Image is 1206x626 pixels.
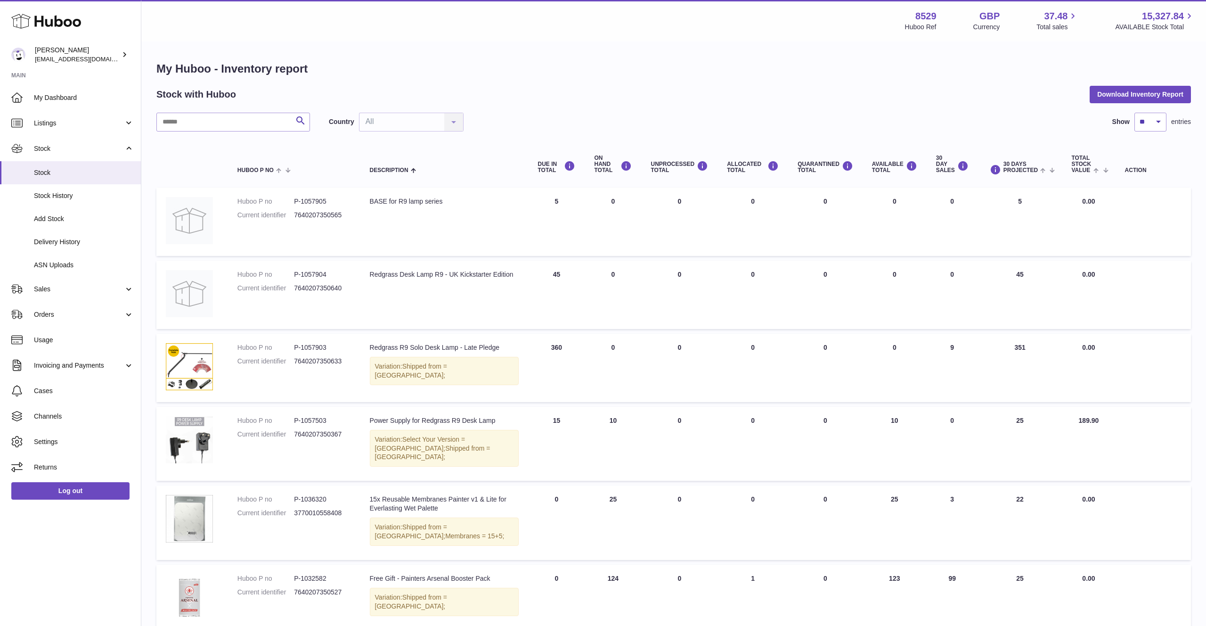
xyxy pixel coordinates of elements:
div: QUARANTINED Total [798,161,853,173]
dt: Current identifier [237,430,294,439]
dt: Huboo P no [237,270,294,279]
td: 360 [528,334,585,402]
div: AVAILABLE Total [872,161,917,173]
span: 0.00 [1082,271,1095,278]
div: DUE IN TOTAL [538,161,575,173]
a: 15,327.84 AVAILABLE Stock Total [1115,10,1195,32]
span: Settings [34,437,134,446]
dt: Current identifier [237,357,294,366]
span: Invoicing and Payments [34,361,124,370]
span: 15,327.84 [1142,10,1184,23]
dd: P-1057503 [294,416,350,425]
td: 0 [863,188,927,256]
td: 25 [978,407,1062,481]
td: 10 [863,407,927,481]
span: entries [1171,117,1191,126]
a: 37.48 Total sales [1036,10,1078,32]
span: Shipped from = [GEOGRAPHIC_DATA]; [375,362,447,379]
td: 0 [641,486,717,560]
span: Description [370,167,408,173]
span: 0 [823,271,827,278]
img: admin@redgrass.ch [11,48,25,62]
div: Free Gift - Painters Arsenal Booster Pack [370,574,519,583]
span: 0 [823,344,827,351]
span: [EMAIL_ADDRESS][DOMAIN_NAME] [35,55,139,63]
img: product image [166,197,213,244]
span: Shipped from = [GEOGRAPHIC_DATA]; [375,523,447,540]
span: 189.90 [1079,417,1099,424]
img: product image [166,574,213,621]
td: 0 [585,188,641,256]
td: 0 [528,486,585,560]
span: Listings [34,119,124,128]
dd: 3770010558408 [294,509,350,518]
label: Country [329,117,354,126]
div: [PERSON_NAME] [35,46,120,64]
dd: 7640207350565 [294,211,350,220]
span: Returns [34,463,134,472]
div: Variation: [370,518,519,546]
td: 0 [863,261,927,329]
div: ON HAND Total [594,155,632,174]
span: 30 DAYS PROJECTED [1003,161,1038,173]
td: 0 [863,334,927,402]
img: product image [166,270,213,317]
div: Huboo Ref [905,23,937,32]
h1: My Huboo - Inventory report [156,61,1191,76]
strong: GBP [979,10,1000,23]
div: ALLOCATED Total [727,161,779,173]
dd: P-1032582 [294,574,350,583]
span: Huboo P no [237,167,274,173]
span: My Dashboard [34,93,134,102]
td: 0 [927,407,978,481]
span: AVAILABLE Stock Total [1115,23,1195,32]
div: Currency [973,23,1000,32]
td: 351 [978,334,1062,402]
div: Redgrass R9 Solo Desk Lamp - Late Pledge [370,343,519,352]
td: 3 [927,486,978,560]
div: Variation: [370,588,519,616]
span: Shipped from = [GEOGRAPHIC_DATA]; [375,445,490,461]
span: Shipped from = [GEOGRAPHIC_DATA]; [375,593,447,610]
dt: Huboo P no [237,495,294,504]
td: 0 [585,261,641,329]
span: 0.00 [1082,344,1095,351]
td: 0 [717,334,788,402]
dt: Huboo P no [237,574,294,583]
dd: 7640207350367 [294,430,350,439]
span: Stock [34,168,134,177]
td: 0 [585,334,641,402]
td: 0 [641,407,717,481]
span: Usage [34,336,134,345]
strong: 8529 [915,10,937,23]
div: Redgrass Desk Lamp R9 - UK Kickstarter Edition [370,270,519,279]
td: 5 [528,188,585,256]
td: 22 [978,486,1062,560]
td: 0 [641,334,717,402]
dt: Current identifier [237,284,294,293]
dt: Huboo P no [237,197,294,206]
td: 0 [717,486,788,560]
td: 5 [978,188,1062,256]
td: 0 [717,188,788,256]
span: 0 [823,575,827,582]
span: 0 [823,417,827,424]
td: 0 [927,261,978,329]
dd: P-1036320 [294,495,350,504]
span: Add Stock [34,214,134,223]
span: Stock [34,144,124,153]
span: Stock History [34,191,134,200]
td: 45 [978,261,1062,329]
dt: Current identifier [237,509,294,518]
dt: Huboo P no [237,343,294,352]
button: Download Inventory Report [1090,86,1191,103]
div: UNPROCESSED Total [651,161,708,173]
span: Orders [34,310,124,319]
span: 0 [823,198,827,205]
td: 10 [585,407,641,481]
dd: P-1057905 [294,197,350,206]
dd: P-1057903 [294,343,350,352]
td: 0 [927,188,978,256]
td: 45 [528,261,585,329]
dt: Huboo P no [237,416,294,425]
